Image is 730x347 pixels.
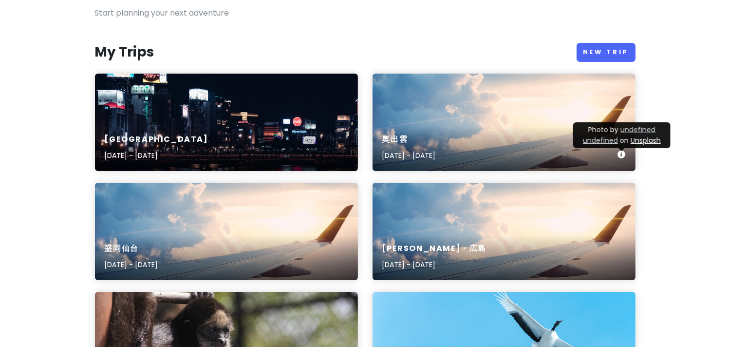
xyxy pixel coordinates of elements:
[382,259,487,270] p: [DATE] - [DATE]
[95,7,636,19] p: Start planning your next adventure
[631,135,661,145] a: Unsplash
[373,183,636,280] a: aerial photography of airliner[PERSON_NAME]・広島[DATE] - [DATE]
[105,259,158,270] p: [DATE] - [DATE]
[105,150,208,161] p: [DATE] - [DATE]
[95,183,358,280] a: aerial photography of airliner盛岡仙台[DATE] - [DATE]
[373,74,636,171] a: aerial photography of airliner奥出雲[DATE] - [DATE]
[573,122,671,148] div: Photo by on
[95,74,358,171] a: a city at night with a bridge over a river[GEOGRAPHIC_DATA][DATE] - [DATE]
[105,135,208,145] h6: [GEOGRAPHIC_DATA]
[105,244,158,254] h6: 盛岡仙台
[95,43,154,61] h3: My Trips
[577,43,636,62] a: New Trip
[382,150,436,161] p: [DATE] - [DATE]
[382,135,436,145] h6: 奥出雲
[382,244,487,254] h6: [PERSON_NAME]・広島
[583,125,655,145] a: undefined undefined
